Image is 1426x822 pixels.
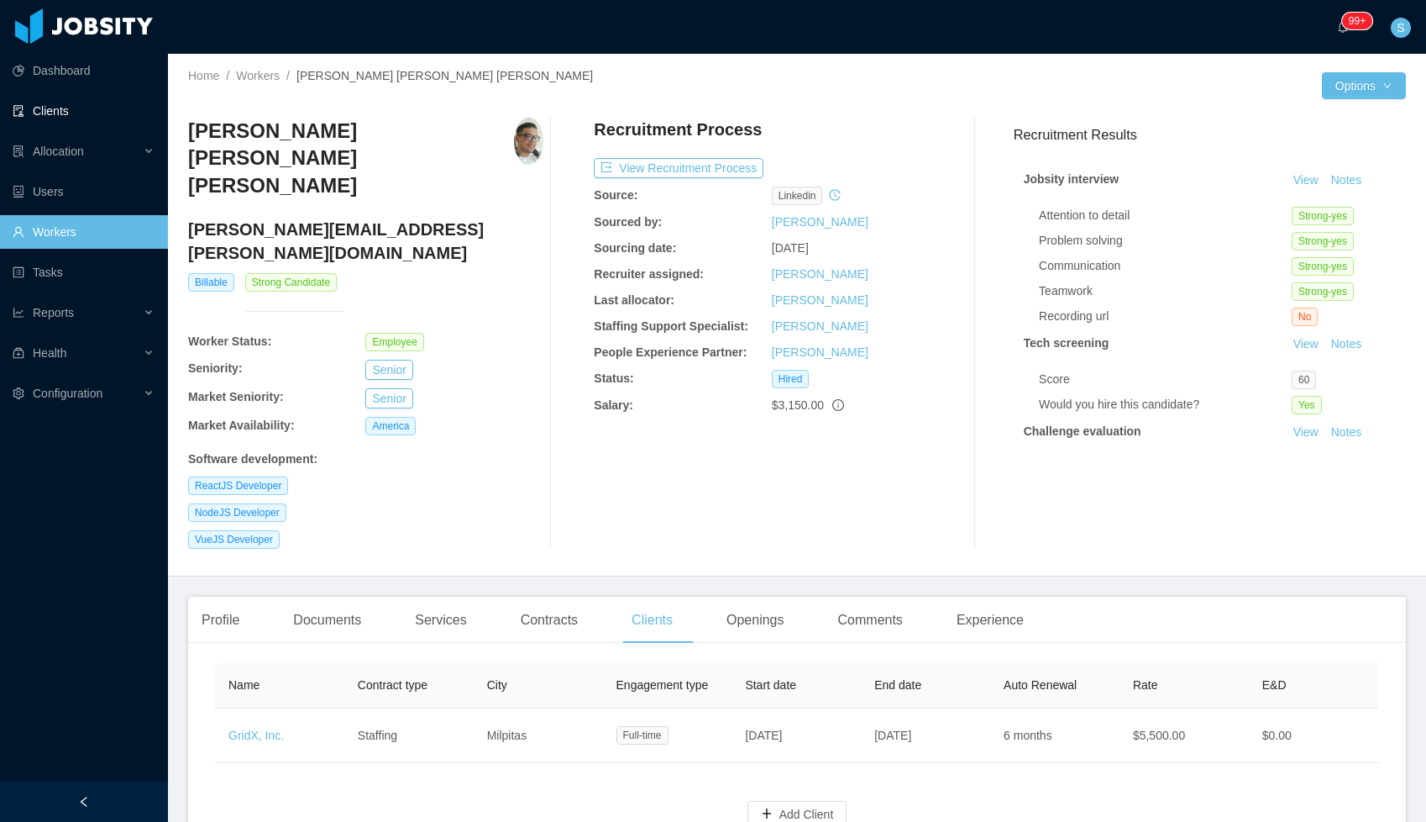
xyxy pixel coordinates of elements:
i: icon: solution [13,145,24,157]
span: Billable [188,273,234,292]
div: Problem solving [1039,232,1292,250]
span: Hired [772,370,810,388]
span: Yes [1292,396,1322,414]
span: [PERSON_NAME] [PERSON_NAME] [PERSON_NAME] [296,69,593,82]
span: Start date [745,678,796,692]
b: Staffing Support Specialist: [594,319,748,333]
h3: [PERSON_NAME] [PERSON_NAME] [PERSON_NAME] [188,118,514,199]
div: Documents [280,597,375,644]
i: icon: medicine-box [13,347,24,359]
b: Source: [594,188,637,202]
img: 78378fac-ebc3-492b-be87-e9115189ff5d_6891313328f5b-400w.png [514,118,543,165]
b: Sourcing date: [594,241,676,255]
span: NodeJS Developer [188,503,286,522]
button: Notes [1324,335,1369,355]
span: Strong-yes [1292,257,1354,276]
b: Salary: [594,398,633,412]
span: Allocation [33,145,84,158]
div: Openings [713,597,798,644]
strong: Jobsity interview [1024,172,1119,186]
span: Full-time [616,726,668,745]
span: Auto Renewal [1004,678,1077,692]
a: icon: pie-chartDashboard [13,54,155,87]
span: 60 [1292,371,1316,389]
a: [PERSON_NAME] [772,319,868,333]
i: icon: bell [1337,21,1349,33]
b: Market Seniority: [188,390,284,403]
a: [PERSON_NAME] [772,215,868,229]
button: Optionsicon: down [1322,72,1406,99]
a: icon: auditClients [13,94,155,128]
td: Milpitas [474,709,603,763]
span: Name [228,678,260,692]
a: icon: robotUsers [13,175,155,208]
span: Strong Candidate [245,273,337,292]
span: City [487,678,507,692]
h4: [PERSON_NAME][EMAIL_ADDRESS][PERSON_NAME][DOMAIN_NAME] [188,218,543,265]
span: $3,150.00 [772,398,824,412]
a: [PERSON_NAME] [772,267,868,281]
span: Strong-yes [1292,232,1354,250]
span: info-circle [832,399,844,411]
a: View [1287,337,1324,350]
span: No [1292,308,1318,326]
span: Staffing [358,729,397,742]
button: Notes [1324,171,1369,191]
a: GridX, Inc. [228,729,284,742]
span: Configuration [33,387,102,400]
span: E&D [1262,678,1287,692]
b: Recruiter assigned: [594,267,704,281]
div: Comments [825,597,916,644]
div: Communication [1039,257,1292,275]
div: Services [401,597,480,644]
a: [PERSON_NAME] [772,293,868,307]
span: S [1397,18,1404,38]
span: / [286,69,290,82]
button: Senior [365,360,412,380]
span: [DATE] [874,729,911,742]
span: America [365,417,416,435]
h3: Recruitment Results [1014,124,1406,145]
div: Would you hire this candidate? [1039,396,1292,414]
b: People Experience Partner: [594,345,747,359]
span: ReactJS Developer [188,477,288,495]
b: Worker Status: [188,335,271,348]
span: Reports [33,306,74,319]
span: $0.00 [1262,729,1292,742]
span: Contract type [358,678,427,692]
span: / [226,69,229,82]
div: Profile [188,597,253,644]
span: [DATE] [772,241,809,255]
a: Workers [236,69,280,82]
b: Market Availability: [188,419,295,432]
button: icon: exportView Recruitment Process [594,158,763,178]
b: Seniority: [188,361,243,375]
h4: Recruitment Process [594,118,762,141]
a: icon: profileTasks [13,256,155,289]
span: Employee [365,333,423,351]
a: icon: userWorkers [13,215,155,249]
div: Experience [943,597,1037,644]
span: Engagement type [616,678,709,692]
span: Rate [1133,678,1158,692]
a: icon: exportView Recruitment Process [594,161,763,175]
td: 6 months [990,709,1119,763]
div: Contracts [507,597,591,644]
span: [DATE] [745,729,782,742]
div: Recording url [1039,308,1292,325]
span: Health [33,346,66,360]
span: VueJS Developer [188,530,280,549]
a: Home [188,69,219,82]
a: [PERSON_NAME] [772,345,868,359]
a: View [1287,425,1324,439]
span: linkedin [772,187,823,205]
i: icon: setting [13,387,24,399]
sup: 1582 [1342,13,1372,29]
strong: Tech screening [1024,336,1109,350]
td: $5,500.00 [1119,709,1249,763]
span: End date [874,678,921,692]
i: icon: history [829,189,841,201]
a: View [1287,173,1324,187]
div: Attention to detail [1039,207,1292,224]
b: Sourced by: [594,215,662,229]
